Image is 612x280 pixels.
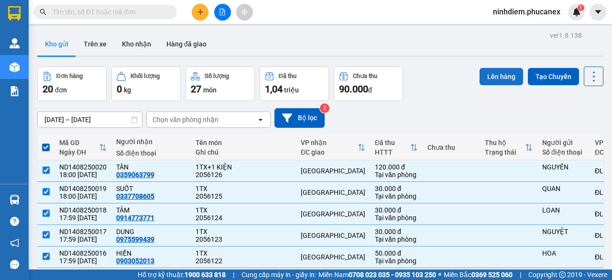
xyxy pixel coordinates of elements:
button: Kho gửi [37,33,76,56]
div: ND1408250019 [59,185,107,192]
img: logo-vxr [8,6,21,21]
span: notification [10,238,19,247]
button: Tạo Chuyến [528,68,579,85]
span: ⚪️ [438,273,441,277]
div: Người nhận [116,138,186,146]
span: 1 [579,4,582,11]
button: aim [236,4,253,21]
div: Đơn hàng [56,73,83,79]
div: 0359063799 [116,171,154,179]
div: Tại văn phòng [375,192,418,200]
span: triệu [284,86,299,94]
div: [GEOGRAPHIC_DATA] [301,167,365,175]
div: Đã thu [279,73,296,79]
span: plus [197,9,204,15]
span: | [520,269,521,280]
button: Chưa thu90.000đ [334,67,403,101]
span: 20 [43,83,53,95]
div: Mã GD [59,139,99,146]
span: Cung cấp máy in - giấy in: [241,269,316,280]
div: Số lượng [205,73,229,79]
div: 30.000 đ [375,206,418,214]
span: 0 [117,83,122,95]
strong: 1900 633 818 [185,271,226,279]
div: Chưa thu [427,144,475,151]
div: 0914773771 [116,214,154,222]
div: Tại văn phòng [375,257,418,265]
div: LOAN [542,206,585,214]
th: Toggle SortBy [480,135,537,160]
div: Tại văn phòng [375,235,418,243]
img: warehouse-icon [10,195,20,205]
div: QUAN [542,185,585,192]
div: Đã thu [375,139,410,146]
div: Thu hộ [485,139,525,146]
div: [GEOGRAPHIC_DATA] [301,232,365,239]
span: 1,04 [265,83,283,95]
button: Khối lượng0kg [111,67,181,101]
span: đơn [55,86,67,94]
div: Chọn văn phòng nhận [153,115,219,124]
span: aim [241,9,248,15]
div: [GEOGRAPHIC_DATA] [301,210,365,218]
span: | [233,269,234,280]
input: Select a date range. [38,112,142,127]
span: search [40,9,46,15]
span: caret-down [594,8,602,16]
div: 1TX [196,185,291,192]
input: Tìm tên, số ĐT hoặc mã đơn [53,7,165,17]
div: 1TX [196,228,291,235]
div: DUNG [116,228,186,235]
svg: open [257,116,264,123]
span: món [203,86,217,94]
div: 2056125 [196,192,291,200]
span: file-add [219,9,226,15]
div: SUỐT [116,185,186,192]
button: Lên hàng [480,68,523,85]
span: ninhdiem.phucanex [485,6,568,18]
span: message [10,260,19,269]
img: icon-new-feature [572,8,581,16]
span: 27 [191,83,201,95]
div: 0337708605 [116,192,154,200]
strong: 0708 023 035 - 0935 103 250 [349,271,436,279]
div: ND1408250018 [59,206,107,214]
button: caret-down [590,4,606,21]
button: plus [192,4,208,21]
span: question-circle [10,217,19,226]
div: 2056126 [196,171,291,179]
img: solution-icon [10,86,20,96]
div: ver 1.8.138 [550,30,582,41]
div: HIỀN [116,249,186,257]
button: Bộ lọc [274,108,325,128]
div: TÂN [116,163,186,171]
img: warehouse-icon [10,38,20,48]
div: Chưa thu [353,73,377,79]
div: 1TX [196,206,291,214]
div: 1TX [196,249,291,257]
sup: 2 [320,103,329,113]
div: ND1408250020 [59,163,107,171]
div: 50.000 đ [375,249,418,257]
div: 2056122 [196,257,291,265]
div: HOA [542,249,585,257]
div: ND1408250016 [59,249,107,257]
div: 18:00 [DATE] [59,192,107,200]
div: 2056123 [196,235,291,243]
span: 90.000 [339,83,368,95]
div: ĐC giao [301,148,358,156]
div: Người gửi [542,139,585,146]
div: Tại văn phòng [375,214,418,222]
span: Miền Nam [318,269,436,280]
div: 17:59 [DATE] [59,235,107,243]
button: Số lượng27món [186,67,255,101]
div: Tên món [196,139,291,146]
div: Tại văn phòng [375,171,418,179]
div: 1TX+1 KIỆN [196,163,291,171]
div: VP nhận [301,139,358,146]
div: Ngày ĐH [59,148,99,156]
span: Hỗ trợ kỹ thuật: [138,269,226,280]
th: Toggle SortBy [296,135,370,160]
span: copyright [559,271,566,278]
div: HTTT [375,148,410,156]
